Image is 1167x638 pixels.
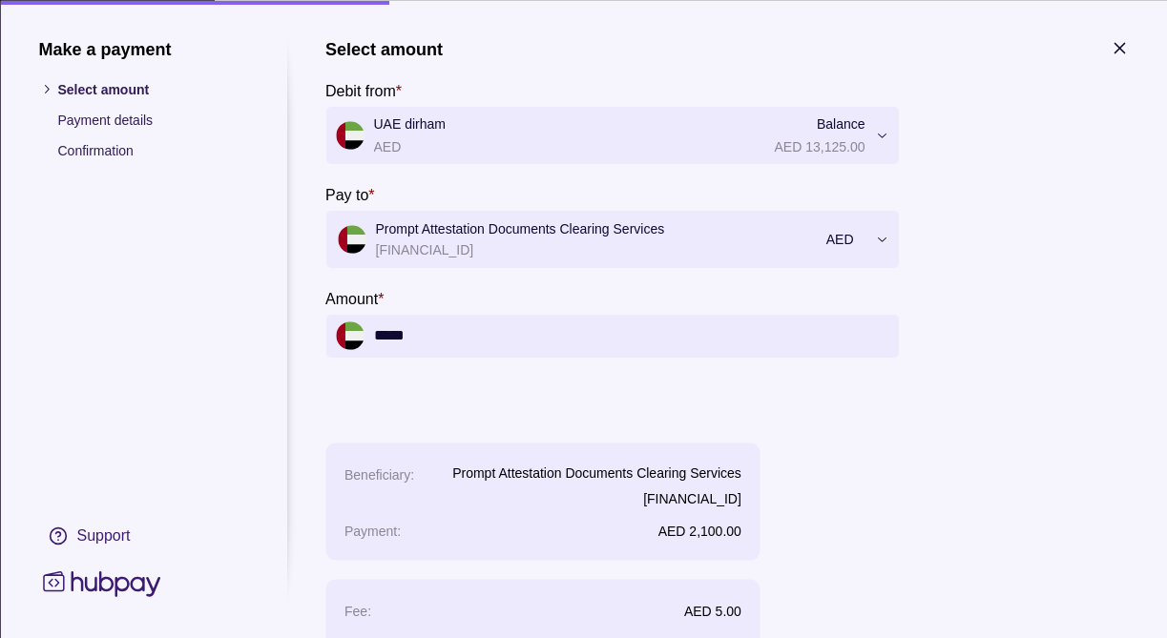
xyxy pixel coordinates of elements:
p: Prompt Attestation Documents Clearing Services [375,217,816,238]
p: AED 5.00 [684,603,741,618]
p: Payment : [344,523,401,538]
a: Support [38,515,248,555]
p: AED 2,100.00 [658,523,741,538]
h1: Select amount [325,38,443,59]
p: Beneficiary : [344,466,414,482]
p: Pay to [325,186,368,202]
p: Confirmation [57,139,248,160]
p: Debit from [325,82,396,98]
label: Amount [325,286,384,309]
p: Select amount [57,78,248,99]
p: Payment details [57,109,248,130]
h1: Make a payment [38,38,248,59]
p: [FINANCIAL_ID] [452,487,741,508]
p: Prompt Attestation Documents Clearing Services [452,462,741,483]
img: ae [335,321,364,350]
label: Pay to [325,182,375,205]
img: ae [337,224,365,253]
label: Debit from [325,78,402,101]
p: Fee : [344,603,371,618]
input: amount [373,314,888,357]
p: Amount [325,290,378,306]
div: Support [76,525,130,545]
